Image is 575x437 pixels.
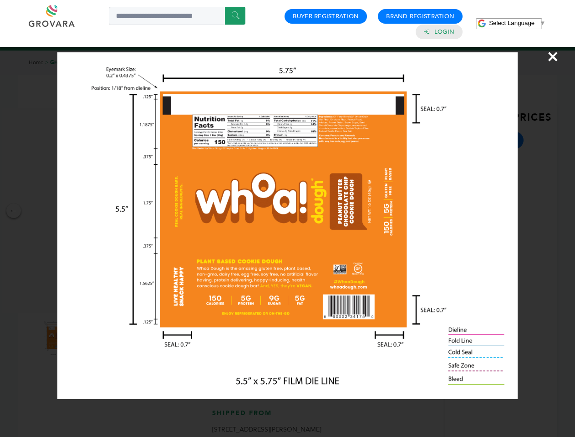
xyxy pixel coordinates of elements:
span: ▼ [539,20,545,26]
input: Search a product or brand... [109,7,245,25]
a: Select Language​ [489,20,545,26]
img: Image Preview [57,52,517,399]
span: Select Language [489,20,534,26]
span: × [547,44,559,69]
a: Brand Registration [386,12,454,20]
a: Buyer Registration [293,12,359,20]
span: ​ [537,20,537,26]
a: Login [434,28,454,36]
